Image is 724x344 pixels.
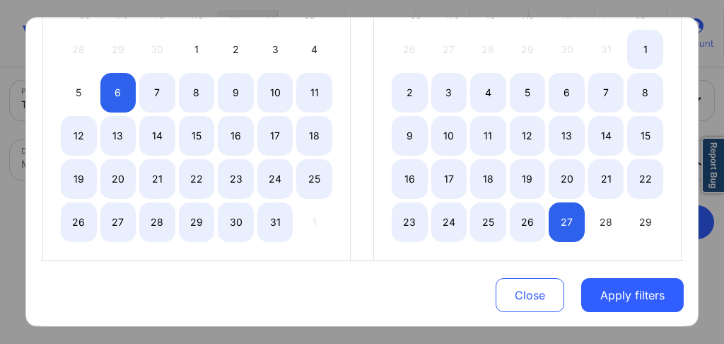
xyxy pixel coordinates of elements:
div: Sun Nov 16 2025 [392,159,428,199]
div: Wed Oct 08 2025 [179,73,215,113]
button: Apply filters [581,278,684,312]
div: Wed Nov 26 2025 [510,202,546,242]
div: Tue Oct 28 2025 [139,202,175,242]
abbr: Wednesday [521,10,534,21]
abbr: Friday [598,10,607,21]
div: Wed Oct 15 2025 [179,116,215,156]
abbr: Tuesday [154,10,164,21]
div: Sun Nov 02 2025 [392,73,428,113]
div: Mon Nov 24 2025 [431,202,467,242]
div: Sun Nov 30 2025 [392,246,428,285]
div: Sat Oct 18 2025 [296,116,332,156]
div: Sun Oct 26 2025 [61,202,97,242]
div: Mon Oct 20 2025 [100,159,136,199]
div: Thu Oct 16 2025 [218,116,254,156]
div: Tue Nov 11 2025 [470,116,506,156]
div: Thu Nov 20 2025 [549,159,585,199]
div: Thu Oct 30 2025 [218,202,254,242]
div: Fri Oct 17 2025 [257,116,293,156]
div: Tue Oct 14 2025 [139,116,175,156]
div: Fri Oct 03 2025 [257,30,293,69]
div: Sat Nov 22 2025 [627,159,663,199]
div: Fri Oct 31 2025 [257,202,293,242]
div: Tue Oct 07 2025 [139,73,175,113]
div: Fri Oct 24 2025 [257,159,293,199]
abbr: Wednesday [190,10,203,21]
div: Wed Nov 19 2025 [510,159,546,199]
div: Tue Nov 18 2025 [470,159,506,199]
div: Fri Nov 14 2025 [588,116,624,156]
div: Tue Nov 04 2025 [470,73,506,113]
abbr: Tuesday [485,10,495,21]
div: Mon Nov 03 2025 [431,73,467,113]
abbr: Saturday [304,10,315,21]
div: Mon Oct 13 2025 [100,116,136,156]
div: Mon Nov 17 2025 [431,159,467,199]
div: Sat Nov 15 2025 [627,116,663,156]
abbr: Saturday [635,10,646,21]
div: Sat Oct 25 2025 [296,159,332,199]
abbr: Sunday [410,10,421,21]
div: Sat Nov 29 2025 [627,202,663,242]
abbr: Monday [115,10,128,21]
button: Close [496,278,564,312]
div: Thu Oct 09 2025 [218,73,254,113]
div: Sun Oct 19 2025 [61,159,97,199]
div: Wed Oct 22 2025 [179,159,215,199]
div: Wed Nov 05 2025 [510,73,546,113]
div: Fri Nov 07 2025 [588,73,624,113]
abbr: Friday [267,10,276,21]
div: Mon Oct 27 2025 [100,202,136,242]
abbr: Monday [446,10,459,21]
div: Mon Oct 06 2025 [100,73,136,113]
div: Sat Nov 08 2025 [627,73,663,113]
div: Tue Nov 25 2025 [470,202,506,242]
div: Thu Nov 13 2025 [549,116,585,156]
div: Sun Oct 05 2025 [61,73,97,113]
abbr: Thursday [560,10,571,21]
div: Wed Oct 29 2025 [179,202,215,242]
div: Sun Nov 09 2025 [392,116,428,156]
div: Sat Oct 11 2025 [296,73,332,113]
div: Wed Nov 12 2025 [510,116,546,156]
div: Fri Oct 10 2025 [257,73,293,113]
div: Sun Oct 12 2025 [61,116,97,156]
div: Fri Nov 21 2025 [588,159,624,199]
div: Thu Nov 27 2025 [549,202,585,242]
div: Mon Nov 10 2025 [431,116,467,156]
div: Wed Oct 01 2025 [179,30,215,69]
abbr: Thursday [229,10,240,21]
div: Tue Oct 21 2025 [139,159,175,199]
div: Sat Oct 04 2025 [296,30,332,69]
abbr: Sunday [79,10,90,21]
div: Thu Oct 23 2025 [218,159,254,199]
div: Fri Nov 28 2025 [588,202,624,242]
div: Sat Nov 01 2025 [627,30,663,69]
div: Sun Nov 23 2025 [392,202,428,242]
div: Thu Oct 02 2025 [218,30,254,69]
div: Thu Nov 06 2025 [549,73,585,113]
